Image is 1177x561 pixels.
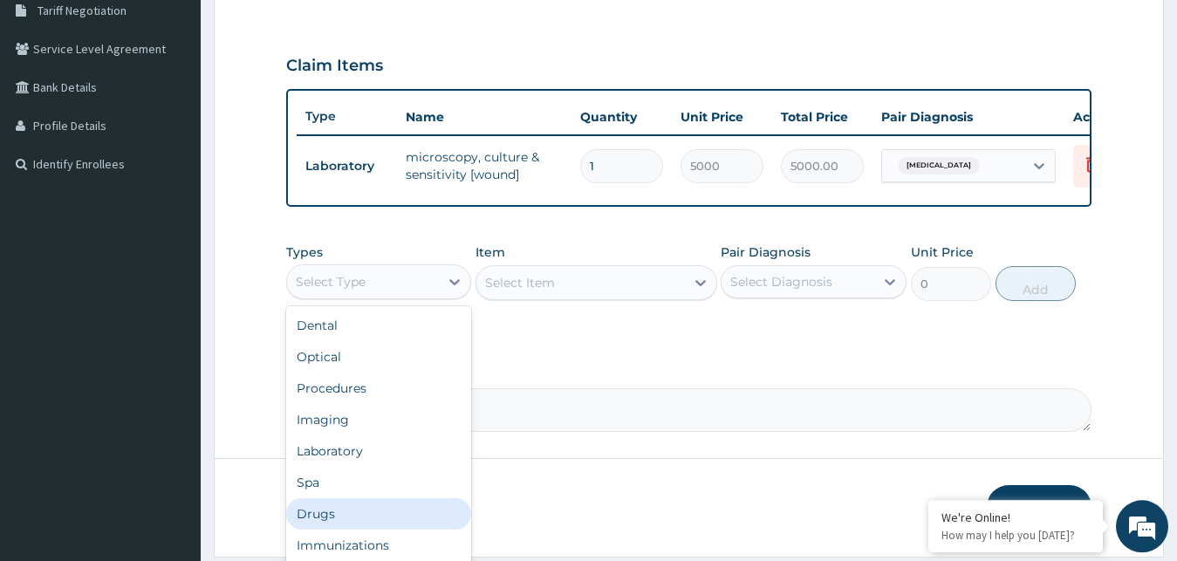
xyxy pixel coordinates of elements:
[101,169,241,345] span: We're online!
[297,150,397,182] td: Laboratory
[571,99,672,134] th: Quantity
[9,375,332,436] textarea: Type your message and hit 'Enter'
[1064,99,1152,134] th: Actions
[872,99,1064,134] th: Pair Diagnosis
[898,157,980,174] span: [MEDICAL_DATA]
[721,243,811,261] label: Pair Diagnosis
[286,530,472,561] div: Immunizations
[286,364,1092,379] label: Comment
[286,9,328,51] div: Minimize live chat window
[286,467,472,498] div: Spa
[730,273,832,291] div: Select Diagnosis
[987,485,1091,530] button: Submit
[286,498,472,530] div: Drugs
[286,57,383,76] h3: Claim Items
[38,3,127,18] span: Tariff Negotiation
[286,341,472,373] div: Optical
[286,310,472,341] div: Dental
[286,435,472,467] div: Laboratory
[476,243,505,261] label: Item
[941,528,1090,543] p: How may I help you today?
[286,373,472,404] div: Procedures
[286,245,323,260] label: Types
[772,99,872,134] th: Total Price
[296,273,366,291] div: Select Type
[397,140,571,192] td: microscopy, culture & sensitivity [wound]
[911,243,974,261] label: Unit Price
[32,87,71,131] img: d_794563401_company_1708531726252_794563401
[286,404,472,435] div: Imaging
[996,266,1076,301] button: Add
[941,510,1090,525] div: We're Online!
[397,99,571,134] th: Name
[672,99,772,134] th: Unit Price
[297,100,397,133] th: Type
[91,98,293,120] div: Chat with us now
